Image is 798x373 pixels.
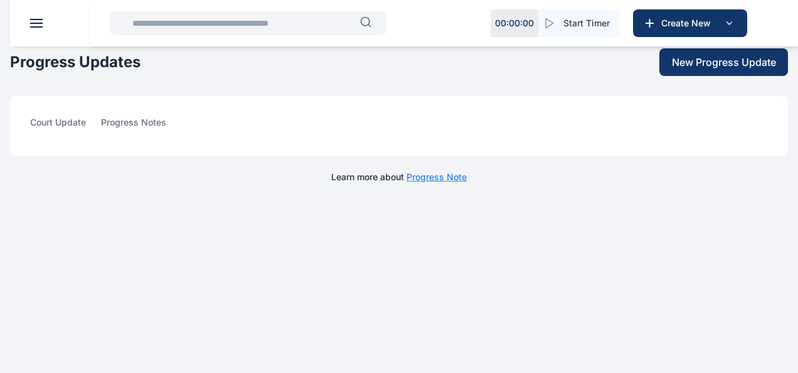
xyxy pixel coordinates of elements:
button: Start Timer [538,9,620,37]
p: 00 : 00 : 00 [495,17,534,30]
span: progress notes [101,116,166,136]
span: Start Timer [563,17,610,30]
span: court update [30,116,86,136]
span: Create New [656,17,721,30]
button: Create New [633,9,747,37]
button: New Progress Update [659,48,788,76]
a: progress notes [101,116,181,136]
span: New Progress Update [672,55,776,70]
h1: Progress Updates [10,52,141,72]
p: Learn more about [331,171,467,183]
a: court update [30,116,101,136]
a: Progress Note [407,171,467,182]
